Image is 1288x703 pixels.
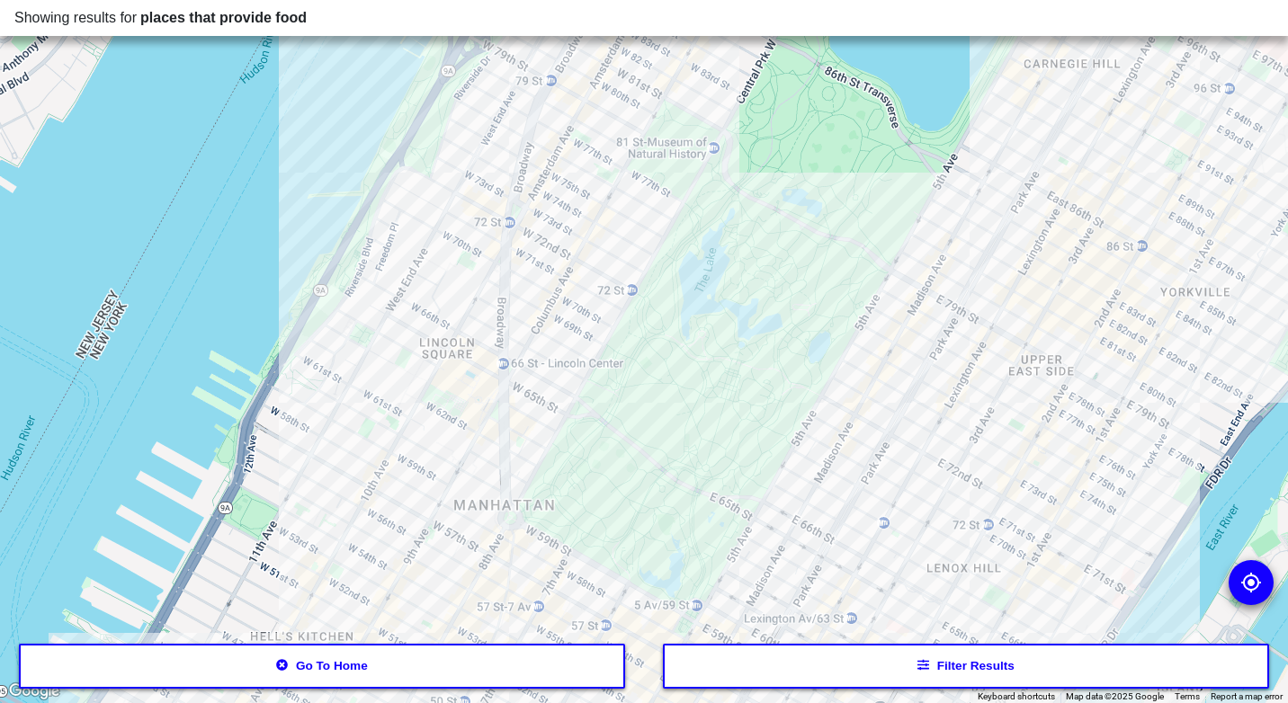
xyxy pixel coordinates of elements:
[4,680,64,703] img: Google
[4,680,64,703] a: Open this area in Google Maps (opens a new window)
[19,644,624,689] button: Go to home
[140,10,307,25] span: places that provide food
[1211,691,1283,701] a: Report a map error
[663,644,1268,689] button: Filter results
[1066,691,1164,701] span: Map data ©2025 Google
[1240,572,1262,593] img: go to my location
[1175,691,1200,701] a: Terms (opens in new tab)
[978,690,1055,703] button: Keyboard shortcuts
[14,7,1274,29] div: Showing results for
